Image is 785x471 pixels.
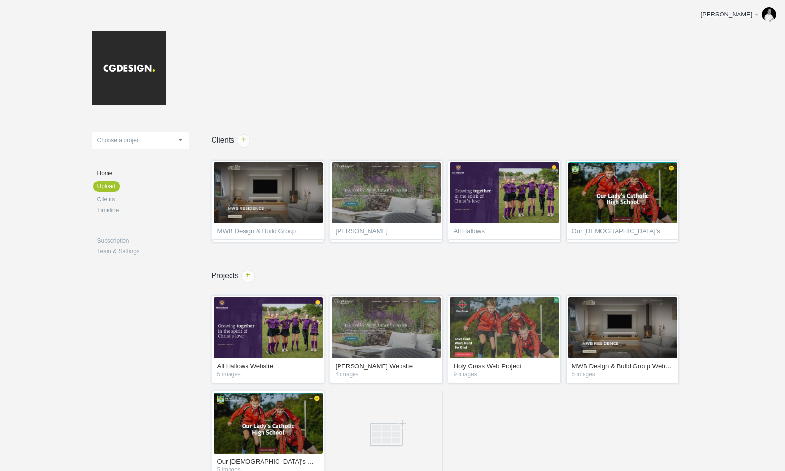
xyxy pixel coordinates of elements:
a: [PERSON_NAME] [693,5,780,24]
img: cgdesign_nz18a5_thumb.jpg [332,162,441,223]
img: cgdesign-logo_20181107023645.jpg [92,31,166,105]
a: Our [DEMOGRAPHIC_DATA]'s [566,160,679,243]
h1: Clients [189,137,707,144]
em: 9 images [454,372,555,378]
span: [PERSON_NAME] [336,228,437,238]
img: cgdesign_mhkg5u_thumb.jpg [214,297,323,358]
div: [PERSON_NAME] [700,10,753,19]
span: MWB Design & Build Group [217,228,319,238]
span: + [237,135,250,147]
span: Choose a project [97,137,141,144]
a: [PERSON_NAME] Website [336,363,437,372]
img: cgdesign_wygf1p_thumb.jpg [214,393,323,454]
a: + [237,134,250,148]
img: cgdesign_r87ngw_thumb.jpg [568,297,677,358]
img: b266d24ef14a10db8de91460bb94a5c0 [762,7,776,22]
h1: Projects [189,272,707,280]
a: All Hallows Website [217,363,319,372]
img: cgdesign_r87ngw_thumb.jpg [214,162,323,223]
a: Subscription [97,238,189,243]
a: Clients [97,197,189,202]
img: cgdesign_k2dhbd_thumb.jpg [450,297,559,358]
a: + [241,270,255,283]
span: Our [DEMOGRAPHIC_DATA]'s [572,228,673,238]
a: Home [97,170,189,176]
a: Our [DEMOGRAPHIC_DATA]'s Website Project [217,458,319,467]
a: MWB Design & Build Group Website [572,363,673,372]
a: [PERSON_NAME] [330,160,443,243]
a: Team & Settings [97,248,189,254]
span: + [242,270,254,283]
img: cgdesign_nz18a5_thumb.jpg [332,297,441,358]
a: Upload [93,181,120,192]
a: Holy Cross Web Project [454,363,555,372]
a: All Hallows [448,160,561,243]
img: cgdesign_wygf1p_thumb.jpg [568,162,677,223]
em: 5 images [217,372,319,378]
span: All Hallows [454,228,555,238]
em: 4 images [336,372,437,378]
a: Timeline [97,207,189,213]
em: 5 images [572,372,673,378]
img: cgdesign_mhkg5u_thumb.jpg [450,162,559,223]
a: MWB Design & Build Group [212,160,324,243]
